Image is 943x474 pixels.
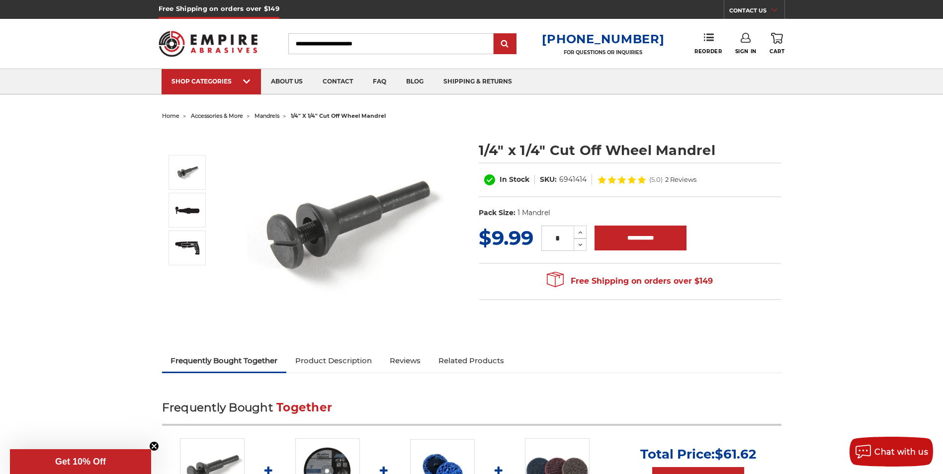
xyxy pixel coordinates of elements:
[540,174,557,185] dt: SKU:
[433,69,522,94] a: shipping & returns
[729,5,784,19] a: CONTACT US
[640,446,756,462] p: Total Price:
[291,112,386,119] span: 1/4" x 1/4" cut off wheel mandrel
[770,48,784,55] span: Cart
[694,33,722,54] a: Reorder
[547,271,713,291] span: Free Shipping on orders over $149
[850,437,933,467] button: Chat with us
[175,240,200,256] img: Mandrel can be used on a Power Drill
[517,208,550,218] dd: 1 Mandrel
[247,130,446,329] img: 1/4" inch x 1/4" inch mandrel
[276,400,332,414] span: Together
[255,112,279,119] a: mandrels
[396,69,433,94] a: blog
[495,34,515,54] input: Submit
[10,449,151,474] div: Get 10% OffClose teaser
[559,174,587,185] dd: 6941414
[162,112,179,119] a: home
[149,441,159,451] button: Close teaser
[363,69,396,94] a: faq
[55,457,106,467] span: Get 10% Off
[649,176,663,183] span: (5.0)
[735,48,757,55] span: Sign In
[479,141,781,160] h1: 1/4" x 1/4" Cut Off Wheel Mandrel
[162,400,273,414] span: Frequently Bought
[261,69,313,94] a: about us
[479,208,515,218] dt: Pack Size:
[874,447,928,457] span: Chat with us
[175,202,200,218] img: Mandrel can be used on a Die Grinder
[770,33,784,55] a: Cart
[191,112,243,119] a: accessories & more
[500,175,529,184] span: In Stock
[381,350,429,372] a: Reviews
[175,160,200,185] img: 1/4" inch x 1/4" inch mandrel
[479,226,533,250] span: $9.99
[159,24,258,63] img: Empire Abrasives
[665,176,696,183] span: 2 Reviews
[542,32,664,46] a: [PHONE_NUMBER]
[171,78,251,85] div: SHOP CATEGORIES
[313,69,363,94] a: contact
[286,350,381,372] a: Product Description
[162,350,287,372] a: Frequently Bought Together
[429,350,513,372] a: Related Products
[542,49,664,56] p: FOR QUESTIONS OR INQUIRIES
[715,446,756,462] span: $61.62
[694,48,722,55] span: Reorder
